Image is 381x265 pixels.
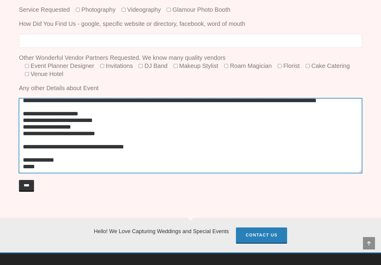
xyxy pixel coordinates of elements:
[29,62,94,69] span: Event Planner Designer
[282,62,300,69] span: Florist
[29,71,63,77] span: Venue Hotel
[19,20,362,28] p: How Did You Find Us - google, specific website or directory, facebook, word of mouth
[19,84,362,92] p: Any other Details about Event
[80,6,116,13] span: Photography
[143,62,167,69] span: DJ Band
[125,6,161,13] span: Videography
[228,62,272,69] span: Roam Magician
[236,227,287,243] a: Contact Us
[310,62,350,69] span: Cake Catering
[94,228,229,234] font: Hello! We Love Capturing Weddings and Special Events
[19,54,362,78] p: Other Wonderful Vendor Partners Requested. We know many quality vendors
[19,6,362,14] p: Service Requested
[178,62,218,69] span: Makeup Stylist
[171,6,230,13] span: Glamour Photo Booth
[104,62,133,69] span: Invitations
